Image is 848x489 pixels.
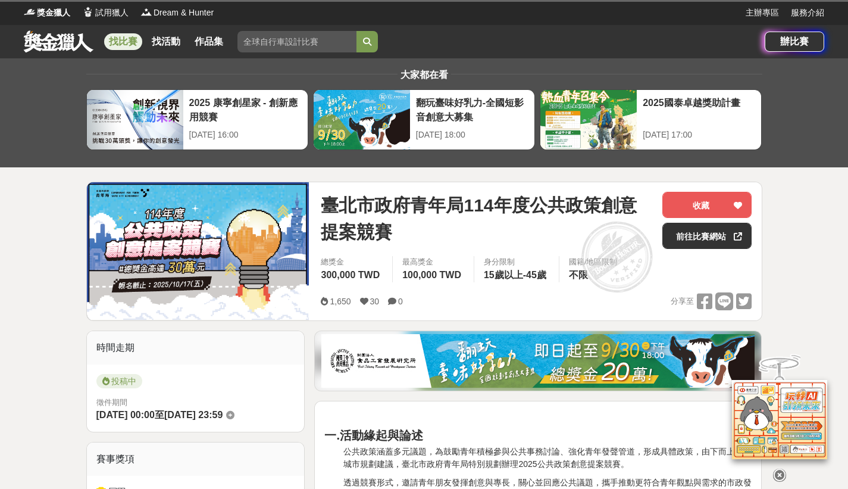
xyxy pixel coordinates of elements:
[189,96,302,123] div: 2025 康寧創星家 - 創新應用競賽
[398,70,451,80] span: 大家都在看
[86,89,308,150] a: 2025 康寧創星家 - 創新應用競賽[DATE] 16:00
[484,256,549,268] div: 身分限制
[95,7,129,19] span: 試用獵人
[321,334,755,388] img: 1c81a89c-c1b3-4fd6-9c6e-7d29d79abef5.jpg
[87,443,305,476] div: 賽事獎項
[147,33,185,50] a: 找活動
[330,297,351,306] span: 1,650
[82,6,94,18] img: Logo
[37,7,70,19] span: 獎金獵人
[643,96,755,123] div: 2025國泰卓越獎助計畫
[569,256,618,268] div: 國籍/地區限制
[662,192,752,218] button: 收藏
[140,6,152,18] img: Logo
[398,297,403,306] span: 0
[416,96,528,123] div: 翻玩臺味好乳力-全國短影音創意大募集
[370,297,380,306] span: 30
[189,129,302,141] div: [DATE] 16:00
[402,270,461,280] span: 100,000 TWD
[24,6,36,18] img: Logo
[324,429,423,442] strong: 一.活動緣起與論述
[765,32,824,52] a: 辦比賽
[237,31,356,52] input: 全球自行車設計比賽
[190,33,228,50] a: 作品集
[164,410,223,420] span: [DATE] 23:59
[791,7,824,19] a: 服務介紹
[24,7,70,19] a: Logo獎金獵人
[540,89,762,150] a: 2025國泰卓越獎助計畫[DATE] 17:00
[662,223,752,249] a: 前往比賽網站
[671,292,694,310] span: 分享至
[140,7,214,19] a: LogoDream & Hunter
[402,256,464,268] span: 最高獎金
[416,129,528,141] div: [DATE] 18:00
[87,331,305,365] div: 時間走期
[155,410,164,420] span: 至
[643,129,755,141] div: [DATE] 17:00
[87,182,309,320] img: Cover Image
[732,376,827,456] img: d2146d9a-e6f6-4337-9592-8cefde37ba6b.png
[96,374,142,388] span: 投稿中
[569,270,588,280] span: 不限
[96,410,155,420] span: [DATE] 00:00
[154,7,214,19] span: Dream & Hunter
[343,446,752,471] p: 公共政策涵蓋多元議題，為鼓勵青年積極參與公共事務討論、強化青年發聲管道，形成具體政策，由下而上提供城市規劃建議，臺北市政府青年局特別規劃辦理2025公共政策創意提案競賽。
[321,270,380,280] span: 300,000 TWD
[82,7,129,19] a: Logo試用獵人
[96,398,127,407] span: 徵件期間
[746,7,779,19] a: 主辦專區
[484,270,546,280] span: 15歲以上-45歲
[104,33,142,50] a: 找比賽
[321,256,383,268] span: 總獎金
[321,192,653,245] span: 臺北市政府青年局114年度公共政策創意提案競賽
[313,89,535,150] a: 翻玩臺味好乳力-全國短影音創意大募集[DATE] 18:00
